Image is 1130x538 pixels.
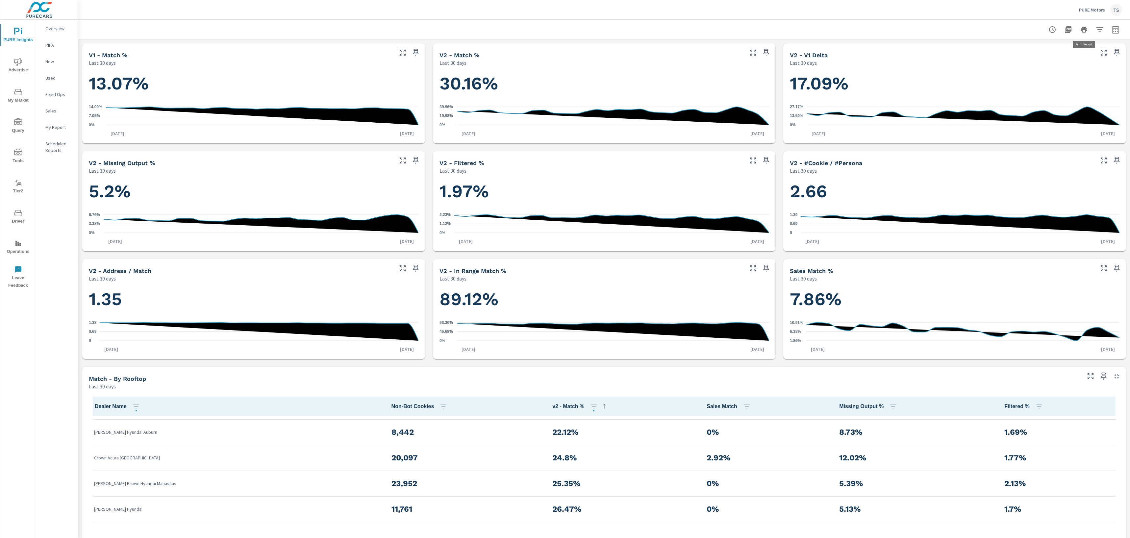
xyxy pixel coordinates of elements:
[94,454,381,461] p: Crown Acura [GEOGRAPHIC_DATA]
[748,47,758,58] button: Make Fullscreen
[36,89,78,99] div: Fixed Ops
[2,58,34,74] span: Advertise
[94,506,381,512] p: [PERSON_NAME] Hyundai
[707,478,829,489] h3: 0%
[395,238,418,245] p: [DATE]
[839,503,994,515] h3: 5.13%
[89,222,100,226] text: 3.38%
[45,140,73,154] p: Scheduled Reports
[45,75,73,81] p: Used
[2,239,34,256] span: Operations
[807,130,830,137] p: [DATE]
[746,346,769,353] p: [DATE]
[395,130,418,137] p: [DATE]
[2,266,34,289] span: Leave Feedback
[391,427,542,438] h3: 8,442
[411,155,421,166] span: Save this to your personalized report
[397,47,408,58] button: Make Fullscreen
[89,180,418,203] h1: 5.2%
[411,47,421,58] span: Save this to your personalized report
[89,167,116,175] p: Last 30 days
[1004,452,1114,463] h3: 1.77%
[36,122,78,132] div: My Report
[391,478,542,489] h3: 23,952
[790,231,792,235] text: 0
[790,159,862,166] h5: v2 - #Cookie / #Persona
[89,123,95,127] text: 0%
[36,106,78,116] div: Sales
[790,222,798,226] text: 0.69
[89,212,100,217] text: 6.76%
[439,59,466,67] p: Last 30 days
[552,478,696,489] h3: 25.35%
[106,130,129,137] p: [DATE]
[89,105,102,109] text: 14.09%
[790,267,833,274] h5: Sales Match %
[790,330,801,334] text: 6.38%
[748,263,758,274] button: Make Fullscreen
[761,47,771,58] span: Save this to your personalized report
[790,72,1119,95] h1: 17.09%
[790,275,817,282] p: Last 30 days
[439,320,453,325] text: 93.36%
[1096,238,1119,245] p: [DATE]
[790,320,803,325] text: 10.91%
[439,267,506,274] h5: v2 - In Range Match %
[2,209,34,225] span: Driver
[457,346,480,353] p: [DATE]
[552,427,696,438] h3: 22.12%
[45,91,73,98] p: Fixed Ops
[1004,478,1114,489] h3: 2.13%
[790,114,803,118] text: 13.59%
[839,403,900,410] span: Missing Output %
[89,382,116,390] p: Last 30 days
[806,346,829,353] p: [DATE]
[391,503,542,515] h3: 11,761
[89,72,418,95] h1: 13.07%
[707,452,829,463] h3: 2.92%
[790,59,817,67] p: Last 30 days
[1004,427,1114,438] h3: 1.69%
[36,139,78,155] div: Scheduled Reports
[790,167,817,175] p: Last 30 days
[1112,47,1122,58] span: Save this to your personalized report
[1112,371,1122,381] button: Minimize Widget
[395,346,418,353] p: [DATE]
[89,338,91,343] text: 0
[1098,155,1109,166] button: Make Fullscreen
[45,58,73,65] p: New
[439,222,451,226] text: 1.12%
[89,159,155,166] h5: v2 - Missing Output %
[746,238,769,245] p: [DATE]
[397,155,408,166] button: Make Fullscreen
[1112,155,1122,166] span: Save this to your personalized report
[1109,23,1122,36] button: Select Date Range
[748,155,758,166] button: Make Fullscreen
[94,429,381,435] p: [PERSON_NAME] Hyundai Auburn
[790,288,1119,310] h1: 7.86%
[439,330,453,334] text: 46.68%
[1112,263,1122,274] span: Save this to your personalized report
[89,52,127,59] h5: v1 - Match %
[89,288,418,310] h1: 1.35
[1096,130,1119,137] p: [DATE]
[391,403,450,410] span: Non-Bot Cookies
[552,452,696,463] h3: 24.8%
[1062,23,1075,36] button: "Export Report to PDF"
[790,180,1119,203] h1: 2.66
[707,503,829,515] h3: 0%
[1004,503,1114,515] h3: 1.7%
[1004,403,1045,410] span: Filtered %
[45,124,73,131] p: My Report
[36,73,78,83] div: Used
[89,267,151,274] h5: v2 - Address / Match
[411,263,421,274] span: Save this to your personalized report
[89,330,97,334] text: 0.69
[439,212,451,217] text: 2.23%
[439,231,445,235] text: 0%
[790,105,803,109] text: 27.17%
[2,118,34,134] span: Query
[439,180,769,203] h1: 1.97%
[552,503,696,515] h3: 26.47%
[839,427,994,438] h3: 8.73%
